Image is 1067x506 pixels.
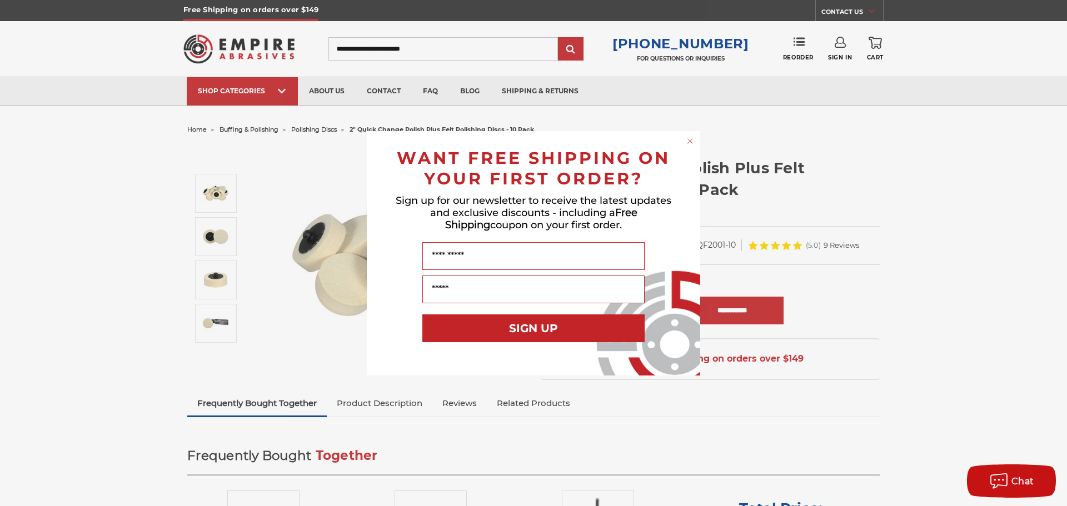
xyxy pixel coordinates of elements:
[967,464,1056,498] button: Chat
[1011,476,1034,487] span: Chat
[685,136,696,147] button: Close dialog
[397,148,670,189] span: WANT FREE SHIPPING ON YOUR FIRST ORDER?
[422,314,645,342] button: SIGN UP
[396,194,671,231] span: Sign up for our newsletter to receive the latest updates and exclusive discounts - including a co...
[445,207,637,231] span: Free Shipping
